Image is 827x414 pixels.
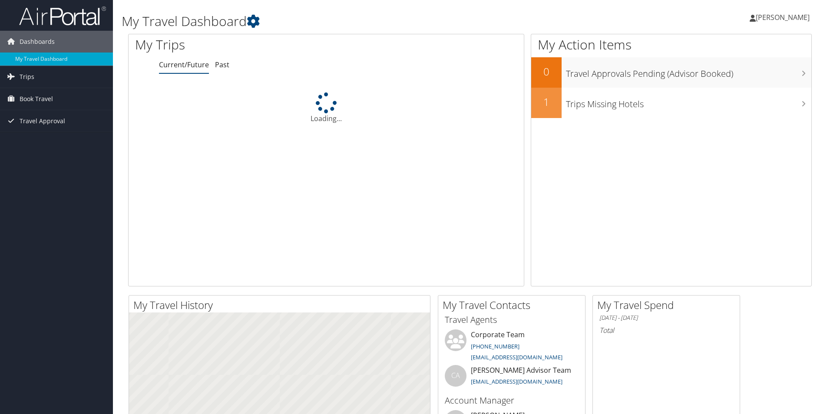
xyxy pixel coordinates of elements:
h3: Travel Approvals Pending (Advisor Booked) [566,63,811,80]
h3: Trips Missing Hotels [566,94,811,110]
a: [EMAIL_ADDRESS][DOMAIN_NAME] [471,353,562,361]
li: [PERSON_NAME] Advisor Team [440,365,583,393]
a: Past [215,60,229,69]
h1: My Action Items [531,36,811,54]
a: [PHONE_NUMBER] [471,342,519,350]
span: Trips [20,66,34,88]
div: CA [445,365,466,387]
li: Corporate Team [440,329,583,365]
h2: 0 [531,64,562,79]
img: airportal-logo.png [19,6,106,26]
h1: My Trips [135,36,353,54]
h2: My Travel Spend [597,298,740,312]
h3: Travel Agents [445,314,579,326]
h2: My Travel Contacts [443,298,585,312]
span: Dashboards [20,31,55,53]
a: [PERSON_NAME] [750,4,818,30]
h2: 1 [531,95,562,109]
span: Book Travel [20,88,53,110]
a: 0Travel Approvals Pending (Advisor Booked) [531,57,811,88]
span: [PERSON_NAME] [756,13,810,22]
div: Loading... [129,92,524,124]
h1: My Travel Dashboard [122,12,586,30]
h6: Total [599,325,733,335]
h6: [DATE] - [DATE] [599,314,733,322]
a: Current/Future [159,60,209,69]
h2: My Travel History [133,298,430,312]
span: Travel Approval [20,110,65,132]
a: 1Trips Missing Hotels [531,88,811,118]
h3: Account Manager [445,394,579,407]
a: [EMAIL_ADDRESS][DOMAIN_NAME] [471,378,562,385]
